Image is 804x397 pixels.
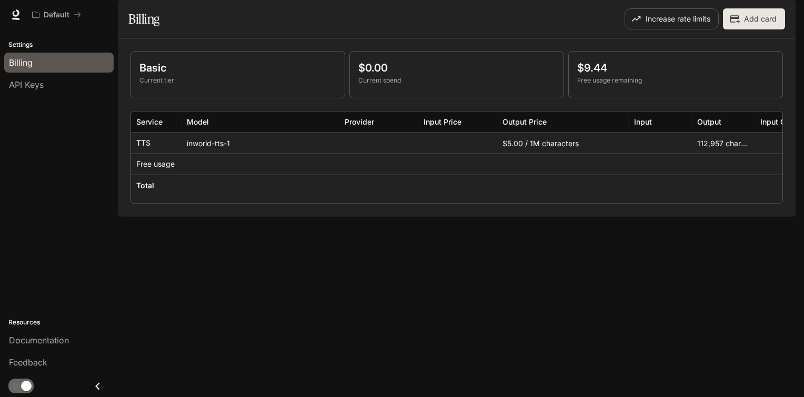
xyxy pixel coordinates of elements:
p: $0.00 [358,60,555,76]
p: Basic [139,60,336,76]
div: Service [136,117,163,126]
button: Increase rate limits [625,8,719,29]
div: Provider [345,117,374,126]
button: Add card [723,8,785,29]
p: Current spend [358,76,555,85]
div: Model [187,117,209,126]
p: Current tier [139,76,336,85]
div: Input Price [424,117,461,126]
button: All workspaces [27,4,86,25]
div: $5.00 / 1M characters [497,133,629,154]
p: TTS [136,138,150,148]
div: Output Price [502,117,547,126]
p: Free usage [136,159,175,169]
p: $9.44 [577,60,774,76]
div: Input Cost [760,117,797,126]
h6: Total [136,180,154,191]
p: Free usage remaining [577,76,774,85]
div: Output [697,117,721,126]
div: inworld-tts-1 [182,133,339,154]
p: Default [44,11,69,19]
h1: Billing [128,8,159,29]
div: 112,957 characters [692,133,755,154]
div: Input [634,117,652,126]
